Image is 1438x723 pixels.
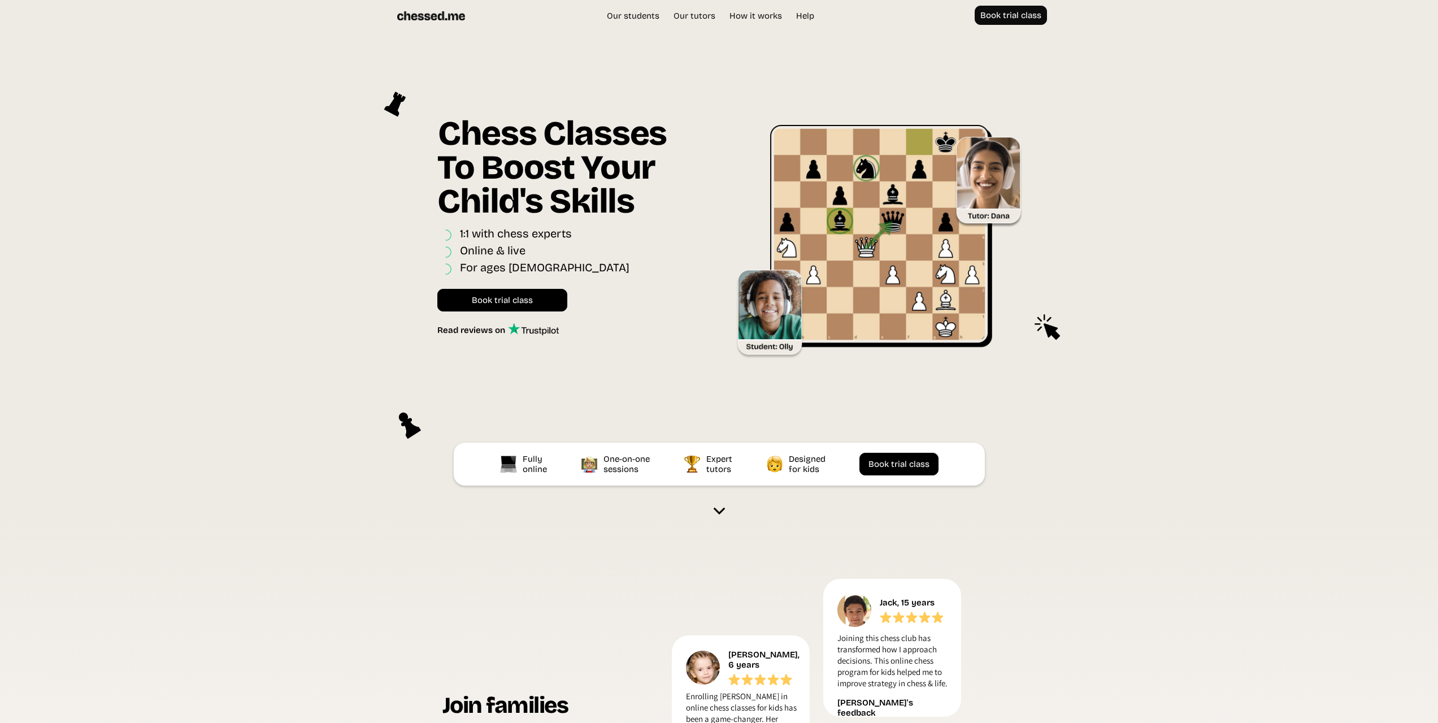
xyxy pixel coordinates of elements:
[460,261,629,277] div: For ages [DEMOGRAPHIC_DATA]
[523,454,550,474] div: Fully online
[706,454,735,474] div: Expert tutors
[437,116,702,227] h1: Chess Classes To Boost Your Child's Skills
[437,323,559,335] a: Read reviews on
[789,454,828,474] div: Designed for kids
[437,289,567,311] a: Book trial class
[724,10,788,21] a: How it works
[880,598,937,608] div: Jack, 15 years
[437,325,508,335] div: Read reviews on
[859,453,939,475] a: Book trial class
[975,6,1047,25] a: Book trial class
[728,650,802,670] div: [PERSON_NAME], 6 years
[668,10,721,21] a: Our tutors
[837,633,952,695] p: Joining this chess club has transformed how I approach decisions. This online chess program for k...
[790,10,820,21] a: Help
[460,227,572,243] div: 1:1 with chess experts
[460,244,525,260] div: Online & live
[837,698,952,718] div: [PERSON_NAME]'s feedback
[601,10,665,21] a: Our students
[603,454,653,474] div: One-on-one sessions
